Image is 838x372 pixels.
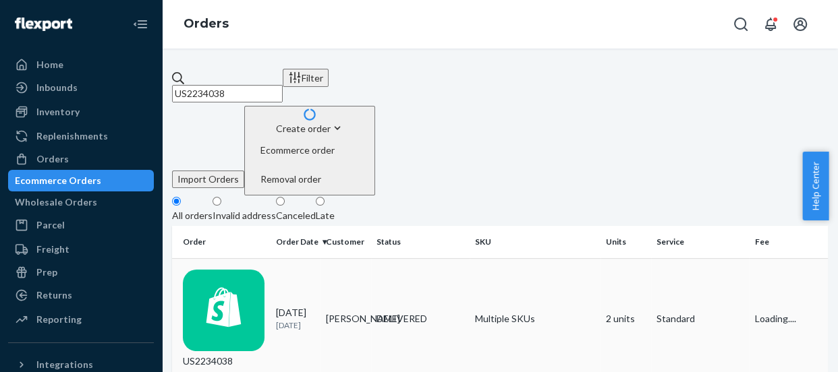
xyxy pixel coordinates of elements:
[787,11,814,38] button: Open account menu
[15,18,72,31] img: Flexport logo
[250,164,370,193] button: Removal order
[8,148,154,170] a: Orders
[276,306,316,331] div: [DATE]
[8,125,154,147] a: Replenishments
[36,313,82,326] div: Reporting
[260,146,335,155] span: Ecommerce order
[276,319,316,331] p: [DATE]
[172,197,181,206] input: All orders
[757,11,784,38] button: Open notifications
[36,358,93,371] div: Integrations
[36,152,69,166] div: Orders
[8,170,154,191] a: Ecommerce Orders
[172,226,271,258] th: Order
[172,85,283,102] input: Search orders
[36,129,108,143] div: Replenishments
[260,175,335,184] span: Removal order
[657,312,744,325] p: Standard
[127,11,154,38] button: Close Navigation
[283,69,329,87] button: Filter
[8,54,154,75] a: Home
[183,270,265,369] div: US2234038
[8,214,154,236] a: Parcel
[8,261,154,283] a: Prep
[727,11,754,38] button: Open Search Box
[213,209,276,222] div: Invalid address
[15,174,101,187] div: Ecommerce Orders
[172,209,213,222] div: All orders
[8,309,154,330] a: Reporting
[271,226,321,258] th: Order Date
[250,121,370,135] div: Create order
[36,243,69,256] div: Freight
[470,226,600,258] th: SKU
[749,226,828,258] th: Fee
[288,71,323,85] div: Filter
[8,191,154,213] a: Wholesale Orders
[172,170,244,188] button: Import Orders
[651,226,750,258] th: Service
[244,106,375,195] button: Create orderEcommerce orderRemoval order
[184,16,229,31] a: Orders
[250,135,370,164] button: Ecommerce order
[36,58,63,71] div: Home
[36,105,80,119] div: Inventory
[15,195,97,209] div: Wholesale Orders
[8,239,154,260] a: Freight
[36,288,72,302] div: Returns
[173,5,240,44] ol: breadcrumbs
[600,226,651,258] th: Units
[36,218,65,232] div: Parcel
[8,284,154,306] a: Returns
[36,81,78,94] div: Inbounds
[8,77,154,98] a: Inbounds
[316,197,325,206] input: Late
[8,101,154,123] a: Inventory
[376,312,464,325] div: DELIVERED
[213,197,221,206] input: Invalid address
[316,209,335,222] div: Late
[326,236,366,247] div: Customer
[276,197,285,206] input: Canceled
[371,226,470,258] th: Status
[276,209,316,222] div: Canceled
[802,152,829,220] button: Help Center
[36,266,57,279] div: Prep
